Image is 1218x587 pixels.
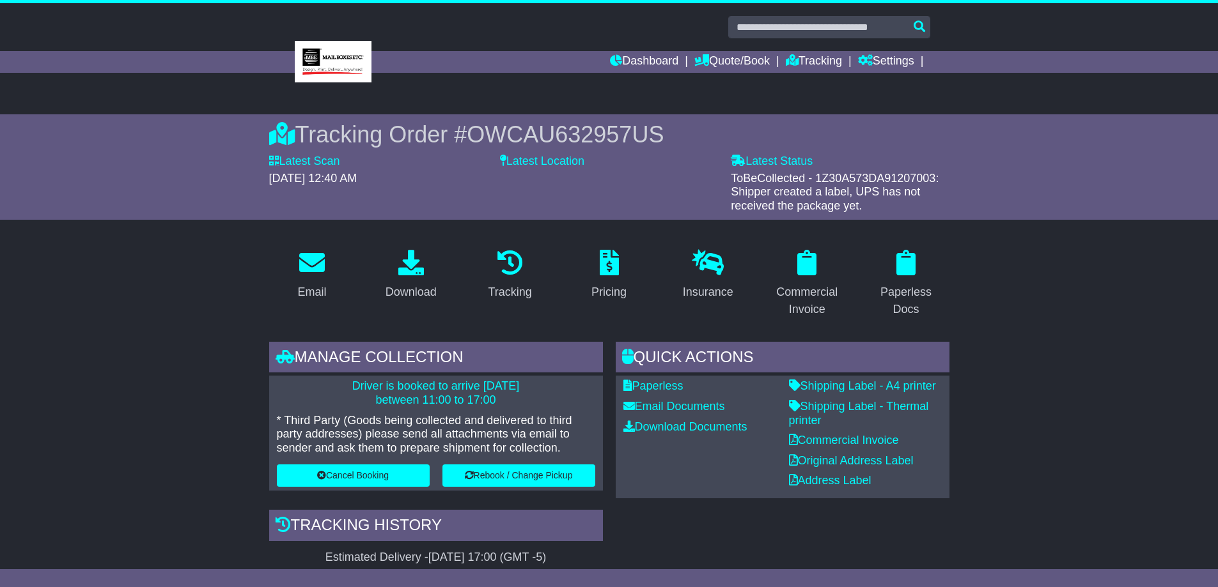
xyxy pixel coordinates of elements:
button: Rebook / Change Pickup [442,464,595,487]
a: Settings [858,51,914,73]
a: Tracking [480,245,540,305]
div: Tracking [488,284,531,301]
a: Insurance [675,245,742,305]
div: Tracking history [269,510,603,544]
div: Email [297,284,326,301]
a: Pricing [583,245,635,305]
div: Estimated Delivery - [269,551,603,565]
label: Latest Scan [269,155,340,169]
a: Email Documents [623,400,725,413]
a: Download Documents [623,420,747,433]
p: Driver is booked to arrive [DATE] between 11:00 to 17:00 [277,379,595,407]
a: Address Label [789,474,871,487]
div: Insurance [683,284,733,301]
a: Paperless [623,379,683,392]
a: Shipping Label - Thermal printer [789,400,929,427]
span: [DATE] 12:40 AM [269,172,357,185]
span: OWCAU632957US [467,121,664,148]
a: Commercial Invoice [764,245,850,323]
a: Commercial Invoice [789,434,899,446]
div: Download [386,284,437,301]
div: Tracking Order # [269,121,949,148]
label: Latest Status [731,155,813,169]
p: * Third Party (Goods being collected and delivered to third party addresses) please send all atta... [277,414,595,455]
div: Pricing [591,284,627,301]
span: ToBeCollected - 1Z30A573DA91207003: Shipper created a label, UPS has not received the package yet. [731,172,939,212]
a: Tracking [786,51,842,73]
a: Dashboard [610,51,678,73]
div: Quick Actions [616,342,949,376]
label: Latest Location [500,155,584,169]
img: MBE Malvern [295,41,371,82]
a: Download [377,245,445,305]
a: Paperless Docs [863,245,949,323]
div: Paperless Docs [871,284,941,318]
a: Original Address Label [789,454,914,467]
div: Manage collection [269,342,603,376]
div: Commercial Invoice [772,284,842,318]
a: Shipping Label - A4 printer [789,379,936,392]
button: Cancel Booking [277,464,430,487]
a: Email [289,245,334,305]
a: Quote/Book [694,51,770,73]
div: [DATE] 17:00 (GMT -5) [428,551,546,565]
